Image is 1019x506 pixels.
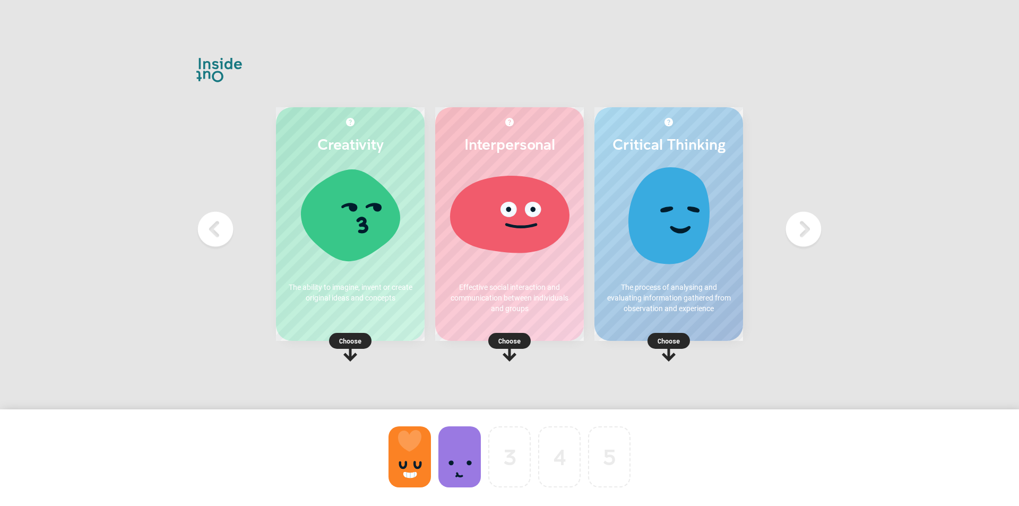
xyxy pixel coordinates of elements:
[594,336,743,346] p: Choose
[505,118,514,126] img: More about Interpersonal
[346,118,355,126] img: More about Creativity
[287,282,414,303] p: The ability to imagine, invent or create original ideas and concepts
[287,135,414,153] h2: Creativity
[446,135,573,153] h2: Interpersonal
[782,208,825,251] img: Next
[194,208,237,251] img: Previous
[605,135,732,153] h2: Critical Thinking
[435,336,584,346] p: Choose
[664,118,673,126] img: More about Critical Thinking
[605,282,732,314] p: The process of analysing and evaluating information gathered from observation and experience
[276,336,425,346] p: Choose
[446,282,573,314] p: Effective social interaction and communication between individuals and groups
